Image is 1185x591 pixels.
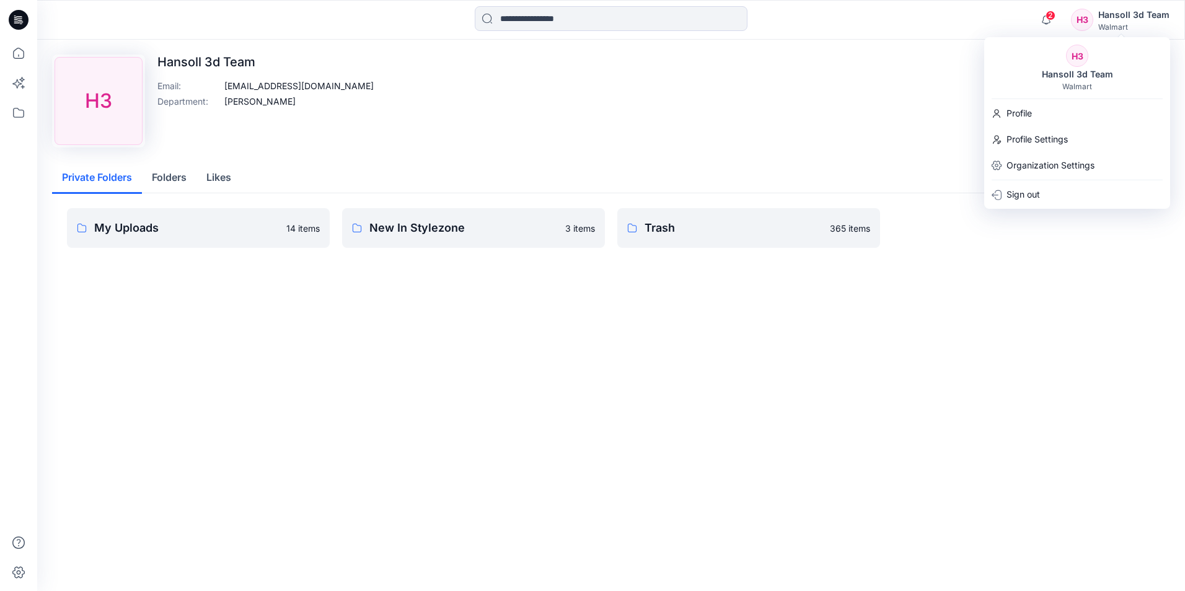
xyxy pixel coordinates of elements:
p: Sign out [1007,183,1040,206]
div: Hansoll 3d Team [1098,7,1170,22]
p: Department : [157,95,219,108]
div: H3 [1071,9,1093,31]
p: 365 items [830,222,870,235]
p: Hansoll 3d Team [157,55,374,69]
span: 2 [1046,11,1055,20]
p: Organization Settings [1007,154,1095,177]
a: Trash365 items [617,208,880,248]
a: Organization Settings [984,154,1170,177]
p: My Uploads [94,219,279,237]
button: Likes [196,162,241,194]
p: New In Stylezone [369,219,558,237]
div: Walmart [1098,22,1170,32]
div: Hansoll 3d Team [1034,67,1121,82]
p: 3 items [565,222,595,235]
a: Profile [984,102,1170,125]
div: H3 [1066,45,1088,67]
p: Trash [645,219,822,237]
a: Profile Settings [984,128,1170,151]
p: [EMAIL_ADDRESS][DOMAIN_NAME] [224,79,374,92]
div: H3 [55,57,143,145]
p: Profile Settings [1007,128,1068,151]
div: Walmart [1062,82,1092,91]
p: 14 items [286,222,320,235]
p: Email : [157,79,219,92]
p: Profile [1007,102,1032,125]
p: [PERSON_NAME] [224,95,296,108]
button: Folders [142,162,196,194]
button: Private Folders [52,162,142,194]
a: New In Stylezone3 items [342,208,605,248]
a: My Uploads14 items [67,208,330,248]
